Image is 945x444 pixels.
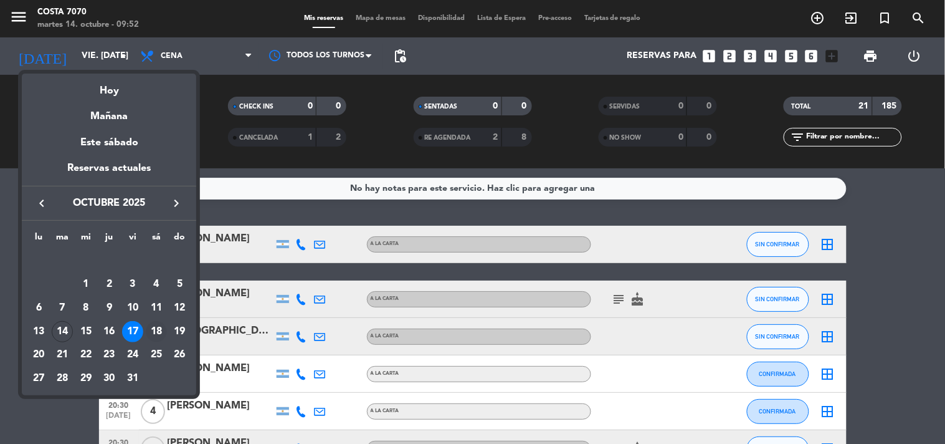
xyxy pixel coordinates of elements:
td: 15 de octubre de 2025 [74,320,98,344]
td: 4 de octubre de 2025 [145,273,168,296]
div: 23 [98,344,120,365]
div: 1 [75,274,97,295]
th: miércoles [74,230,98,249]
div: 4 [146,274,167,295]
div: 3 [122,274,143,295]
td: 17 de octubre de 2025 [121,320,145,344]
div: 24 [122,344,143,365]
button: keyboard_arrow_right [165,195,188,211]
div: 8 [75,297,97,319]
th: domingo [168,230,192,249]
i: keyboard_arrow_right [169,196,184,211]
i: keyboard_arrow_left [34,196,49,211]
div: 10 [122,297,143,319]
div: 17 [122,321,143,342]
td: 31 de octubre de 2025 [121,367,145,390]
td: 23 de octubre de 2025 [98,343,121,367]
div: 7 [52,297,73,319]
div: Este sábado [22,125,196,160]
td: 7 de octubre de 2025 [50,296,74,320]
td: 16 de octubre de 2025 [98,320,121,344]
div: 21 [52,344,73,365]
th: lunes [27,230,50,249]
div: Mañana [22,99,196,125]
div: 25 [146,344,167,365]
div: 11 [146,297,167,319]
div: Reservas actuales [22,160,196,186]
th: martes [50,230,74,249]
td: 5 de octubre de 2025 [168,273,192,296]
th: sábado [145,230,168,249]
div: 29 [75,368,97,389]
div: 6 [28,297,49,319]
th: jueves [98,230,121,249]
div: 31 [122,368,143,389]
td: 12 de octubre de 2025 [168,296,192,320]
td: 20 de octubre de 2025 [27,343,50,367]
td: 27 de octubre de 2025 [27,367,50,390]
div: 15 [75,321,97,342]
td: 9 de octubre de 2025 [98,296,121,320]
td: OCT. [27,249,191,273]
td: 11 de octubre de 2025 [145,296,168,320]
td: 14 de octubre de 2025 [50,320,74,344]
td: 21 de octubre de 2025 [50,343,74,367]
td: 1 de octubre de 2025 [74,273,98,296]
button: keyboard_arrow_left [31,195,53,211]
div: 14 [52,321,73,342]
td: 29 de octubre de 2025 [74,367,98,390]
div: 13 [28,321,49,342]
div: 12 [169,297,191,319]
td: 24 de octubre de 2025 [121,343,145,367]
td: 10 de octubre de 2025 [121,296,145,320]
td: 28 de octubre de 2025 [50,367,74,390]
div: 18 [146,321,167,342]
div: 26 [169,344,191,365]
div: 9 [98,297,120,319]
div: 27 [28,368,49,389]
td: 22 de octubre de 2025 [74,343,98,367]
span: octubre 2025 [53,195,165,211]
div: Hoy [22,74,196,99]
td: 8 de octubre de 2025 [74,296,98,320]
td: 19 de octubre de 2025 [168,320,192,344]
div: 20 [28,344,49,365]
td: 30 de octubre de 2025 [98,367,121,390]
th: viernes [121,230,145,249]
div: 30 [98,368,120,389]
td: 13 de octubre de 2025 [27,320,50,344]
div: 28 [52,368,73,389]
div: 16 [98,321,120,342]
div: 2 [98,274,120,295]
td: 18 de octubre de 2025 [145,320,168,344]
div: 22 [75,344,97,365]
td: 25 de octubre de 2025 [145,343,168,367]
div: 5 [169,274,191,295]
td: 6 de octubre de 2025 [27,296,50,320]
td: 3 de octubre de 2025 [121,273,145,296]
td: 26 de octubre de 2025 [168,343,192,367]
td: 2 de octubre de 2025 [98,273,121,296]
div: 19 [169,321,191,342]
